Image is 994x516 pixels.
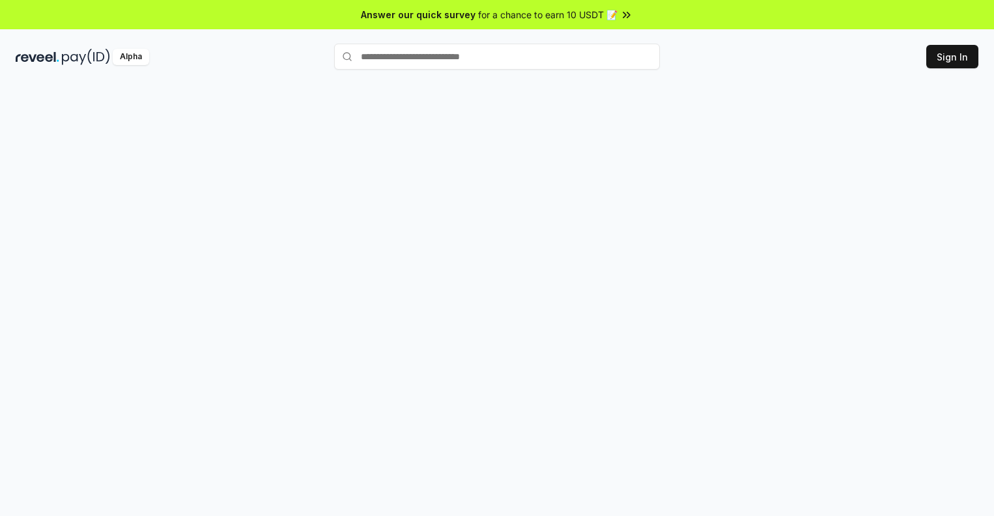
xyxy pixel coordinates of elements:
[62,49,110,65] img: pay_id
[113,49,149,65] div: Alpha
[361,8,476,21] span: Answer our quick survey
[16,49,59,65] img: reveel_dark
[478,8,618,21] span: for a chance to earn 10 USDT 📝
[926,45,978,68] button: Sign In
